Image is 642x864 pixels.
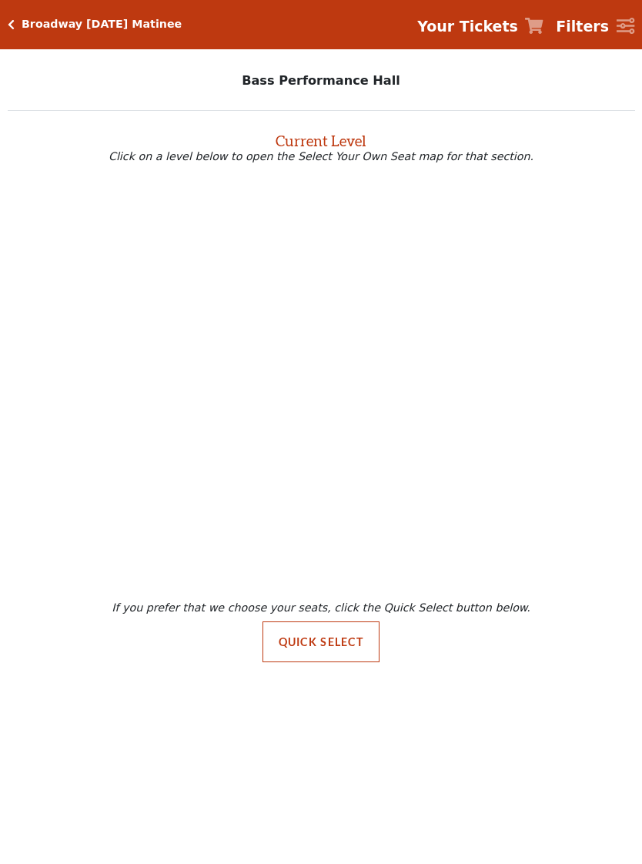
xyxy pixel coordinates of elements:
strong: Filters [556,18,609,35]
path: Lower Gallery - Seats Available: 16 [149,236,407,317]
button: Quick Select [262,621,380,663]
p: Bass Performance Hall [8,59,635,88]
path: Orchestra / Parterre Circle - Seats Available: 1 [265,390,512,539]
strong: Your Tickets [417,18,518,35]
a: Filters [556,15,634,38]
p: Click on a level below to open the Select Your Own Seat map for that section. [8,150,635,162]
h5: Broadway [DATE] Matinee [22,18,182,31]
p: If you prefer that we choose your seats, click the Quick Select button below. [11,601,631,614]
a: Your Tickets [417,15,543,38]
path: Upper Gallery - Seats Available: 0 [130,188,373,246]
a: Click here to go back to filters [8,19,15,30]
h2: Current Level [8,126,635,150]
